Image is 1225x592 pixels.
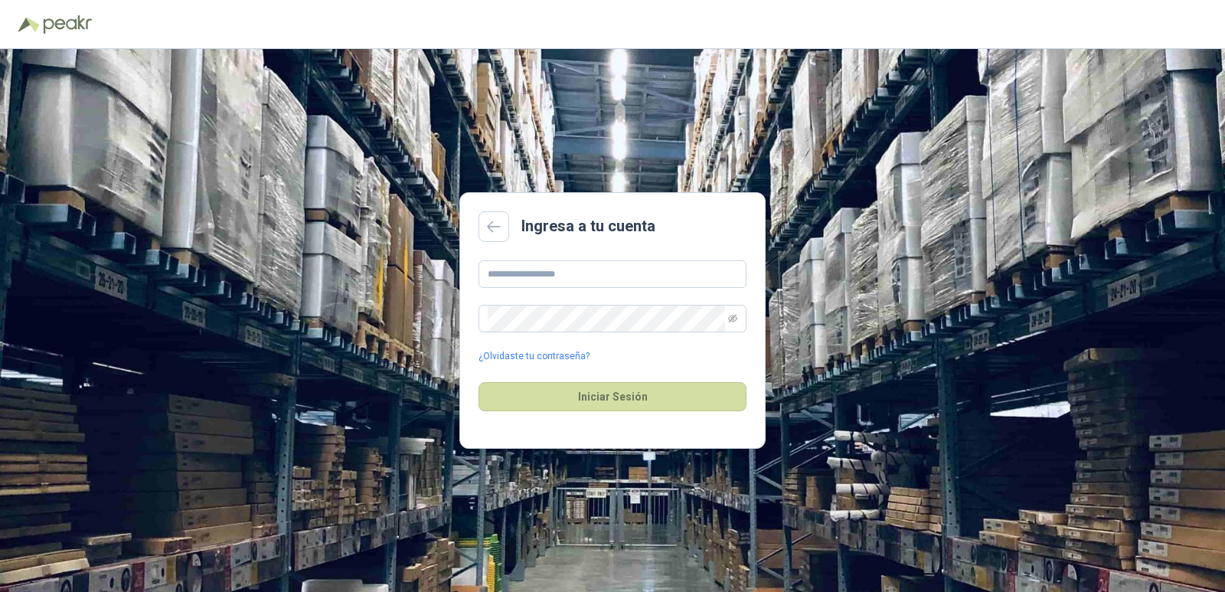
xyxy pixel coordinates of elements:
img: Peakr [43,15,92,34]
span: eye-invisible [728,314,737,323]
h2: Ingresa a tu cuenta [521,214,655,238]
button: Iniciar Sesión [479,382,746,411]
img: Logo [18,17,40,32]
a: ¿Olvidaste tu contraseña? [479,349,590,364]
